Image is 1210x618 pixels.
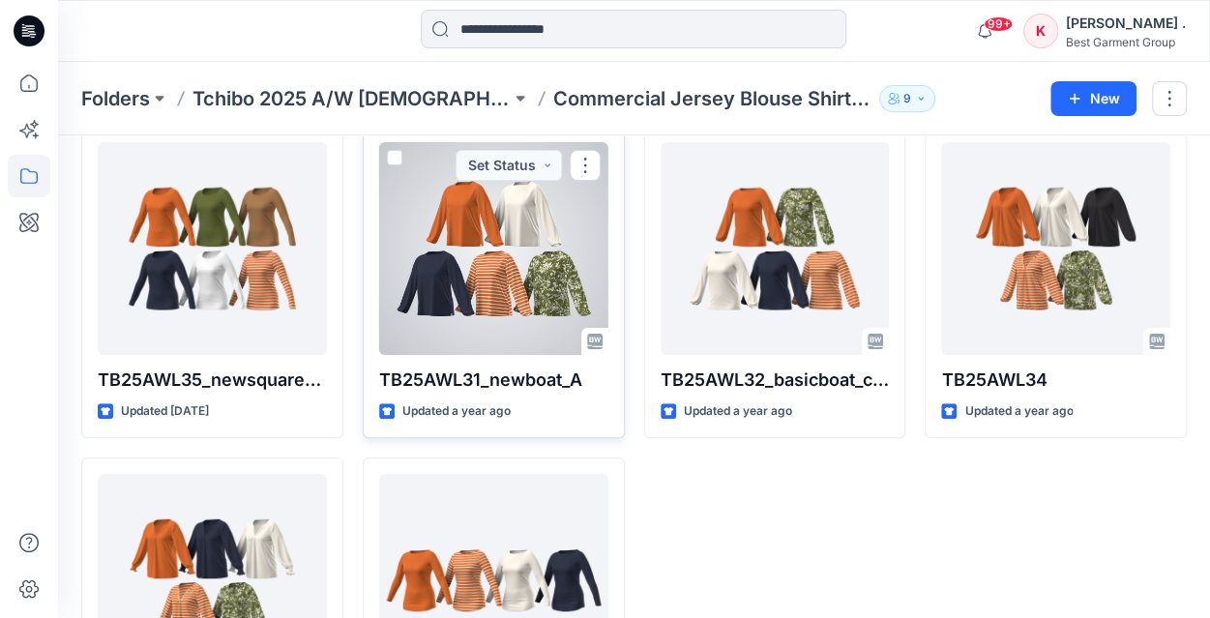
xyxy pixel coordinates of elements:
p: TB25AWL32_basicboat_cleanfinish_B [661,367,890,394]
a: TB25AWL34 [941,142,1170,355]
a: TB25AWL31_newboat_A [379,142,608,355]
p: TB25AWL31_newboat_A [379,367,608,394]
p: Updated a year ago [684,401,792,422]
div: Best Garment Group [1066,35,1186,49]
p: Updated [DATE] [121,401,209,422]
p: Updated a year ago [402,401,511,422]
p: TB25AWL35_newsquare_cleanfinish [98,367,327,394]
a: TB25AWL32_basicboat_cleanfinish_B [661,142,890,355]
p: 9 [903,88,911,109]
p: Updated a year ago [964,401,1073,422]
a: Folders [81,85,150,112]
span: 99+ [984,16,1013,32]
p: Commercial Jersey Blouse Shirt, 180-200 gsm, 95%Viscose/5%Elastane [553,85,871,112]
a: Tchibo 2025 A/W [DEMOGRAPHIC_DATA]-WEAR [192,85,511,112]
button: 9 [879,85,935,112]
button: New [1050,81,1136,116]
p: TB25AWL34 [941,367,1170,394]
div: K [1023,14,1058,48]
div: [PERSON_NAME] . [1066,12,1186,35]
a: TB25AWL35_newsquare_cleanfinish [98,142,327,355]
